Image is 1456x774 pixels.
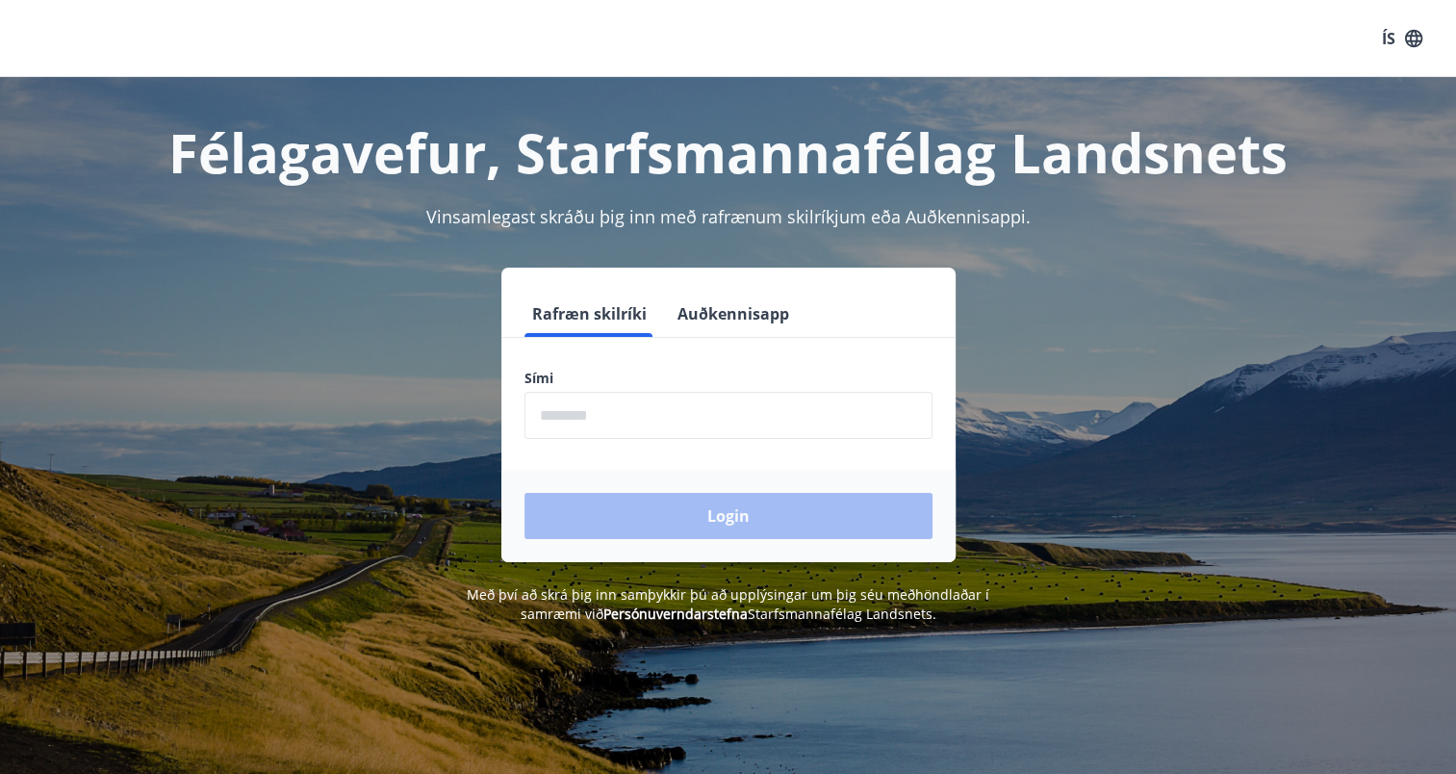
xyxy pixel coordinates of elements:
span: Vinsamlegast skráðu þig inn með rafrænum skilríkjum eða Auðkennisappi. [426,205,1031,228]
label: Sími [524,369,932,388]
a: Persónuverndarstefna [603,605,748,623]
button: Auðkennisapp [670,291,797,337]
button: ÍS [1371,21,1433,56]
button: Rafræn skilríki [524,291,654,337]
h1: Félagavefur, Starfsmannafélag Landsnets [59,116,1398,189]
span: Með því að skrá þig inn samþykkir þú að upplýsingar um þig séu meðhöndlaðar í samræmi við Starfsm... [467,585,989,623]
